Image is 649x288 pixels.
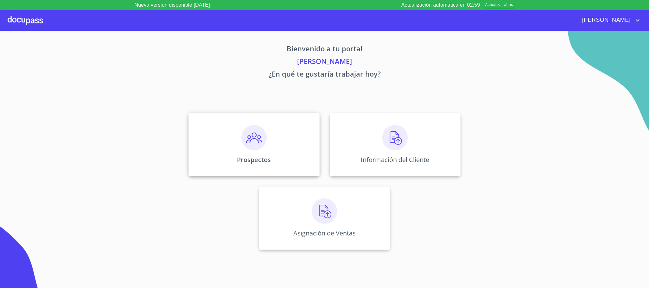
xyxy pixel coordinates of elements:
[382,125,408,150] img: carga.png
[130,69,520,81] p: ¿En qué te gustaría trabajar hoy?
[312,198,337,224] img: carga.png
[485,2,514,9] span: Actualizar ahora
[401,1,480,9] p: Actualización automatica en 02:59
[577,15,634,25] span: [PERSON_NAME]
[241,125,267,150] img: prospectos.png
[130,56,520,69] p: [PERSON_NAME]
[135,1,210,9] p: Nueva versión disponible [DATE]
[577,15,641,25] button: account of current user
[237,155,271,164] p: Prospectos
[293,229,356,237] p: Asignación de Ventas
[130,43,520,56] p: Bienvenido a tu portal
[361,155,429,164] p: Información del Cliente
